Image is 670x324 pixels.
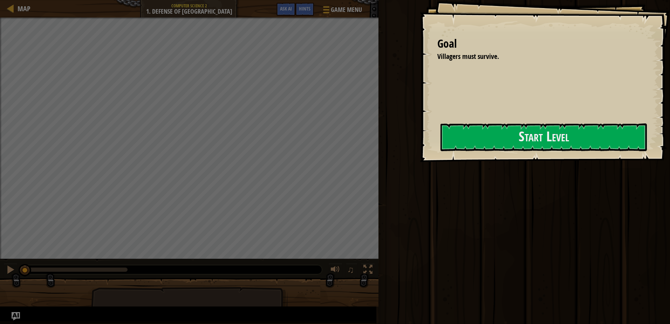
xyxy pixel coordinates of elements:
[346,263,358,278] button: ♫
[429,52,644,62] li: Villagers must survive.
[437,36,645,52] div: Goal
[317,3,366,19] button: Game Menu
[437,52,499,61] span: Villagers must survive.
[14,4,30,13] a: Map
[276,3,295,16] button: Ask AI
[12,312,20,320] button: Ask AI
[4,263,18,278] button: Ctrl + P: Pause
[331,5,362,14] span: Game Menu
[347,264,354,275] span: ♫
[328,263,342,278] button: Adjust volume
[299,5,310,12] span: Hints
[18,4,30,13] span: Map
[280,5,292,12] span: Ask AI
[361,263,375,278] button: Toggle fullscreen
[440,123,647,151] button: Start Level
